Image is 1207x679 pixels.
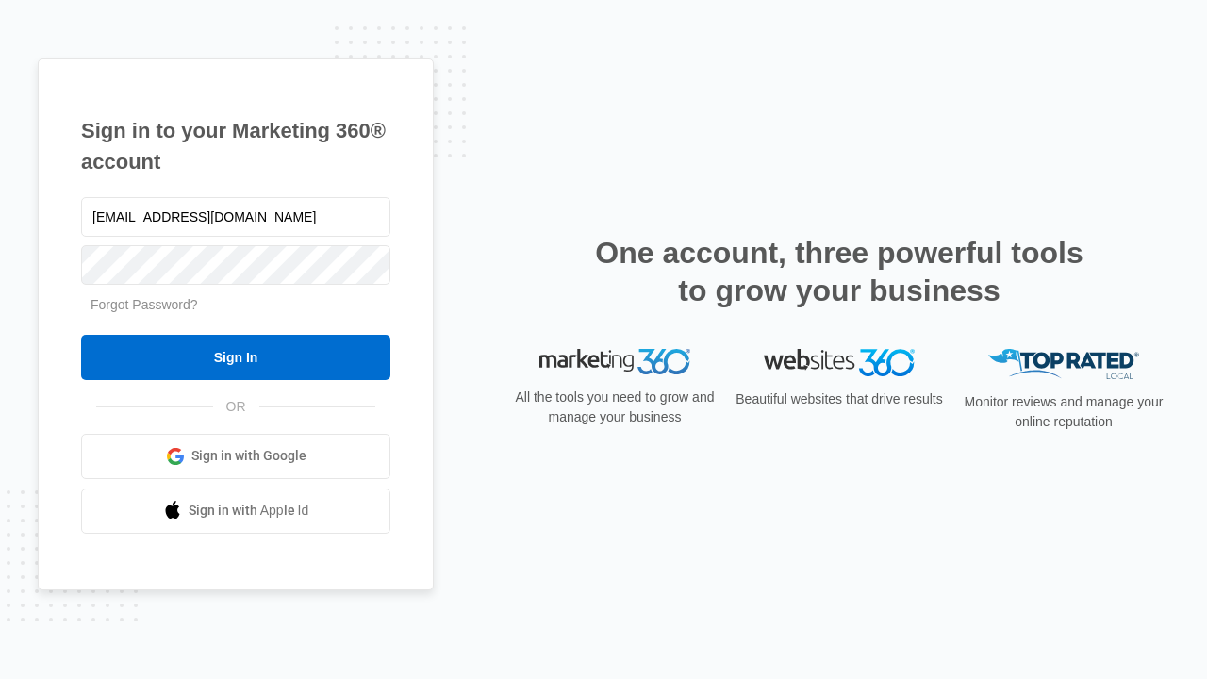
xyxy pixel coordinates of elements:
[589,234,1089,309] h2: One account, three powerful tools to grow your business
[213,397,259,417] span: OR
[734,389,945,409] p: Beautiful websites that drive results
[81,434,390,479] a: Sign in with Google
[81,197,390,237] input: Email
[81,115,390,177] h1: Sign in to your Marketing 360® account
[764,349,915,376] img: Websites 360
[81,335,390,380] input: Sign In
[958,392,1169,432] p: Monitor reviews and manage your online reputation
[988,349,1139,380] img: Top Rated Local
[509,388,720,427] p: All the tools you need to grow and manage your business
[81,489,390,534] a: Sign in with Apple Id
[539,349,690,375] img: Marketing 360
[189,501,309,521] span: Sign in with Apple Id
[91,297,198,312] a: Forgot Password?
[191,446,306,466] span: Sign in with Google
